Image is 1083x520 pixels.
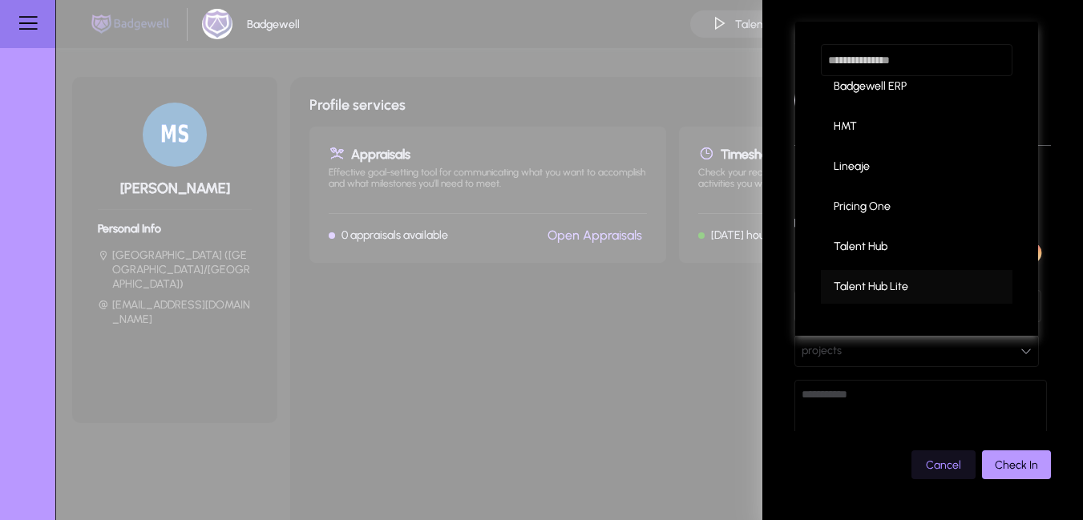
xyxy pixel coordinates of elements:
[834,277,908,296] span: Talent Hub Lite
[834,117,857,136] span: HMT
[821,230,1012,264] mat-option: Talent Hub
[834,157,870,176] span: Lineaje
[821,270,1012,304] mat-option: Talent Hub Lite
[821,70,1012,103] mat-option: Badgewell ERP
[821,44,1012,76] input: dropdown search
[834,237,887,256] span: Talent Hub
[821,190,1012,224] mat-option: Pricing One
[821,110,1012,143] mat-option: HMT
[834,197,891,216] span: Pricing One
[834,77,907,96] span: Badgewell ERP
[821,150,1012,183] mat-option: Lineaje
